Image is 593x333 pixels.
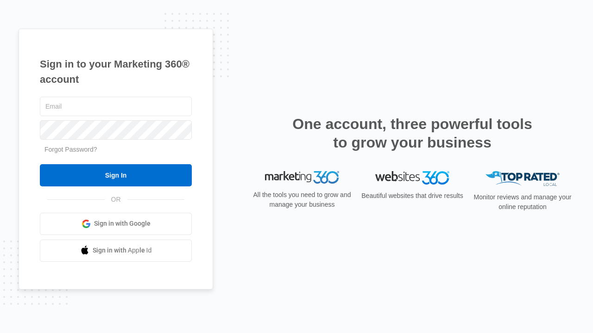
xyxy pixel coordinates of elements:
[250,190,354,210] p: All the tools you need to grow and manage your business
[105,195,127,204] span: OR
[486,171,560,186] img: Top Rated Local
[40,164,192,186] input: Sign In
[40,56,192,87] h1: Sign in to your Marketing 360® account
[44,146,97,153] a: Forgot Password?
[375,171,449,185] img: Websites 360
[94,219,151,228] span: Sign in with Google
[290,115,535,152] h2: One account, three powerful tools to grow your business
[265,171,339,184] img: Marketing 360
[40,213,192,235] a: Sign in with Google
[360,191,464,201] p: Beautiful websites that drive results
[40,240,192,262] a: Sign in with Apple Id
[93,246,152,255] span: Sign in with Apple Id
[40,97,192,116] input: Email
[471,192,574,212] p: Monitor reviews and manage your online reputation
